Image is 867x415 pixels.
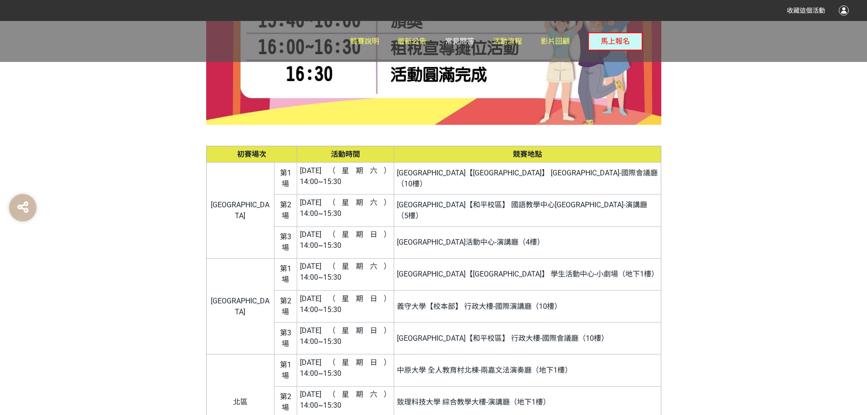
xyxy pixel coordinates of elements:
span: 競賽地點 [513,150,542,159]
a: 活動流程 [493,21,522,62]
span: 義守大學【校本部】 行政大樓-國際演講廳（10樓） [397,302,562,311]
span: [GEOGRAPHIC_DATA]【和平校區】 行政大樓-國際會議廳（10樓） [397,334,608,343]
span: 最新公告 [397,37,426,46]
span: [GEOGRAPHIC_DATA]【和平校區】 國語教學中心[GEOGRAPHIC_DATA]-演講廳（5樓） [397,200,647,220]
span: [DATE]（星期日） 14:00~15:30 [300,294,391,314]
span: 影片回顧 [541,37,570,46]
button: 馬上報名 [588,32,643,51]
span: [GEOGRAPHIC_DATA] [211,200,269,220]
span: [GEOGRAPHIC_DATA]【[GEOGRAPHIC_DATA]】 學生活動中心-小劇場（地下1樓） [397,270,659,278]
a: 最新公告 [397,21,426,62]
a: 競賽說明 [350,21,379,62]
span: [DATE]（星期日） 14:00~15:30 [300,230,391,250]
span: 第2場 [280,200,291,220]
span: 收藏這個活動 [787,7,825,14]
span: 第1場 [280,264,291,284]
span: [DATE]（星期六） 14:00~15:30 [300,262,391,282]
span: 活動流程 [493,37,522,46]
span: 致理科技大學 綜合教學大樓-演講廳（地下1樓） [397,398,550,406]
span: [DATE]（星期六） 14:00~15:30 [300,198,391,218]
a: 常見問答 [445,21,474,62]
span: [DATE]（星期日） 14:00~15:30 [300,326,391,346]
span: 第1場 [280,169,291,188]
span: [GEOGRAPHIC_DATA]【[GEOGRAPHIC_DATA]】 [GEOGRAPHIC_DATA]-國際會議廳（10樓） [397,169,658,188]
span: 競賽說明 [350,37,379,46]
span: [GEOGRAPHIC_DATA] [211,297,269,316]
span: 活動時間 [331,150,360,159]
span: 第2場 [280,392,291,412]
span: [DATE]（星期日） 14:00~15:30 [300,358,391,378]
span: 常見問答 [445,37,474,46]
span: [DATE]（星期六） 14:00~15:30 [300,166,391,186]
span: 第2場 [280,297,291,316]
span: 第3場 [280,328,291,348]
span: 北區 [233,398,248,406]
a: 影片回顧 [541,21,570,62]
span: 第1場 [280,360,291,380]
span: 中原大學 全人教育村北棟-兩嘉文法演奏廳（地下1樓） [397,366,572,374]
span: [DATE]（星期六） 14:00~15:30 [300,390,391,410]
span: 第3場 [280,232,291,252]
span: [GEOGRAPHIC_DATA]活動中心-演講廳（4樓） [397,238,544,246]
span: 初賽場次 [237,150,266,159]
span: 馬上報名 [601,37,630,46]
